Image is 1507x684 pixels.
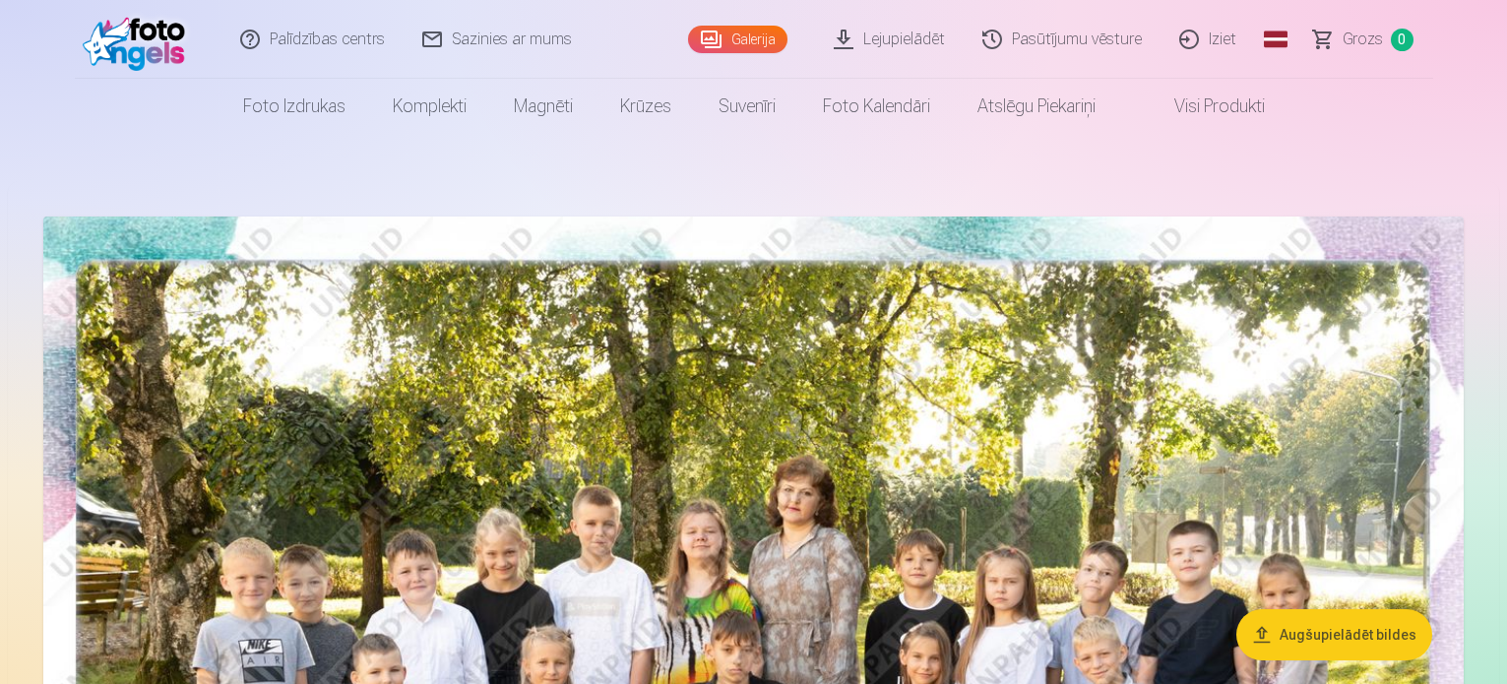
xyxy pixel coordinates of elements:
[954,79,1119,134] a: Atslēgu piekariņi
[1343,28,1383,51] span: Grozs
[369,79,490,134] a: Komplekti
[83,8,196,71] img: /fa1
[799,79,954,134] a: Foto kalendāri
[695,79,799,134] a: Suvenīri
[688,26,787,53] a: Galerija
[597,79,695,134] a: Krūzes
[220,79,369,134] a: Foto izdrukas
[1119,79,1288,134] a: Visi produkti
[1236,609,1432,660] button: Augšupielādēt bildes
[1391,29,1413,51] span: 0
[490,79,597,134] a: Magnēti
